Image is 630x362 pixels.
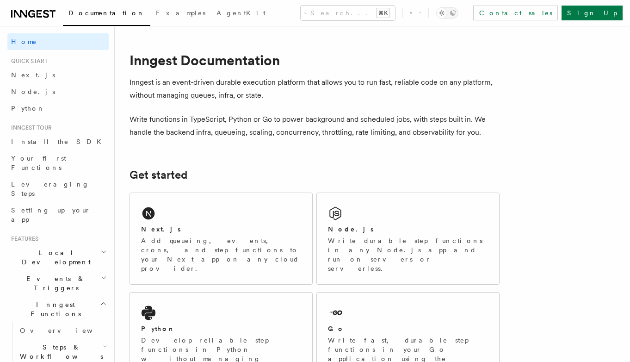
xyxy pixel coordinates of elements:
span: Inngest tour [7,124,52,131]
a: Get started [130,169,187,181]
kbd: ⌘K [377,8,389,18]
a: Documentation [63,3,150,26]
span: Documentation [68,9,145,17]
span: Local Development [7,248,101,267]
h2: Python [141,324,175,333]
span: Next.js [11,71,55,79]
span: Leveraging Steps [11,181,89,197]
span: Examples [156,9,205,17]
p: Write functions in TypeScript, Python or Go to power background and scheduled jobs, with steps bu... [130,113,500,139]
span: Home [11,37,37,46]
span: Node.js [11,88,55,95]
h2: Next.js [141,225,181,234]
span: Quick start [7,57,48,65]
span: Setting up your app [11,206,91,223]
a: Node.js [7,83,109,100]
span: Inngest Functions [7,300,100,318]
h2: Go [328,324,345,333]
span: Your first Functions [11,155,66,171]
p: Inngest is an event-driven durable execution platform that allows you to run fast, reliable code ... [130,76,500,102]
span: Install the SDK [11,138,107,145]
button: Inngest Functions [7,296,109,322]
a: AgentKit [211,3,271,25]
a: Examples [150,3,211,25]
span: Features [7,235,38,243]
a: Home [7,33,109,50]
a: Install the SDK [7,133,109,150]
button: Local Development [7,244,109,270]
a: Node.jsWrite durable step functions in any Node.js app and run on servers or serverless. [316,193,500,285]
a: Python [7,100,109,117]
a: Contact sales [473,6,558,20]
a: Setting up your app [7,202,109,228]
a: Sign Up [562,6,623,20]
p: Add queueing, events, crons, and step functions to your Next app on any cloud provider. [141,236,301,273]
span: AgentKit [216,9,266,17]
button: Events & Triggers [7,270,109,296]
span: Overview [20,327,115,334]
a: Leveraging Steps [7,176,109,202]
span: Events & Triggers [7,274,101,293]
a: Next.js [7,67,109,83]
span: Python [11,105,45,112]
h1: Inngest Documentation [130,52,500,69]
button: Search...⌘K [301,6,395,20]
button: Toggle dark mode [436,7,458,19]
a: Next.jsAdd queueing, events, crons, and step functions to your Next app on any cloud provider. [130,193,313,285]
span: Steps & Workflows [16,343,103,361]
a: Your first Functions [7,150,109,176]
h2: Node.js [328,225,374,234]
p: Write durable step functions in any Node.js app and run on servers or serverless. [328,236,488,273]
a: Overview [16,322,109,339]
